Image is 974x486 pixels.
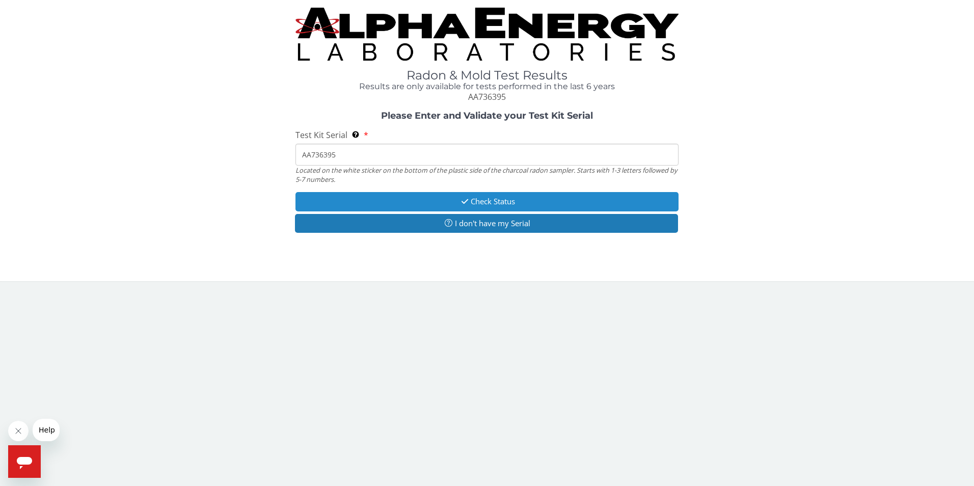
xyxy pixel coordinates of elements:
h4: Results are only available for tests performed in the last 6 years [295,82,679,91]
button: Check Status [295,192,679,211]
button: I don't have my Serial [295,214,679,233]
iframe: Button to launch messaging window [8,445,41,478]
div: Located on the white sticker on the bottom of the plastic side of the charcoal radon sampler. Sta... [295,166,679,184]
iframe: Close message [8,421,29,441]
img: TightCrop.jpg [295,8,679,61]
strong: Please Enter and Validate your Test Kit Serial [381,110,593,121]
span: Test Kit Serial [295,129,347,141]
iframe: Message from company [33,419,60,441]
h1: Radon & Mold Test Results [295,69,679,82]
span: AA736395 [468,91,506,102]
